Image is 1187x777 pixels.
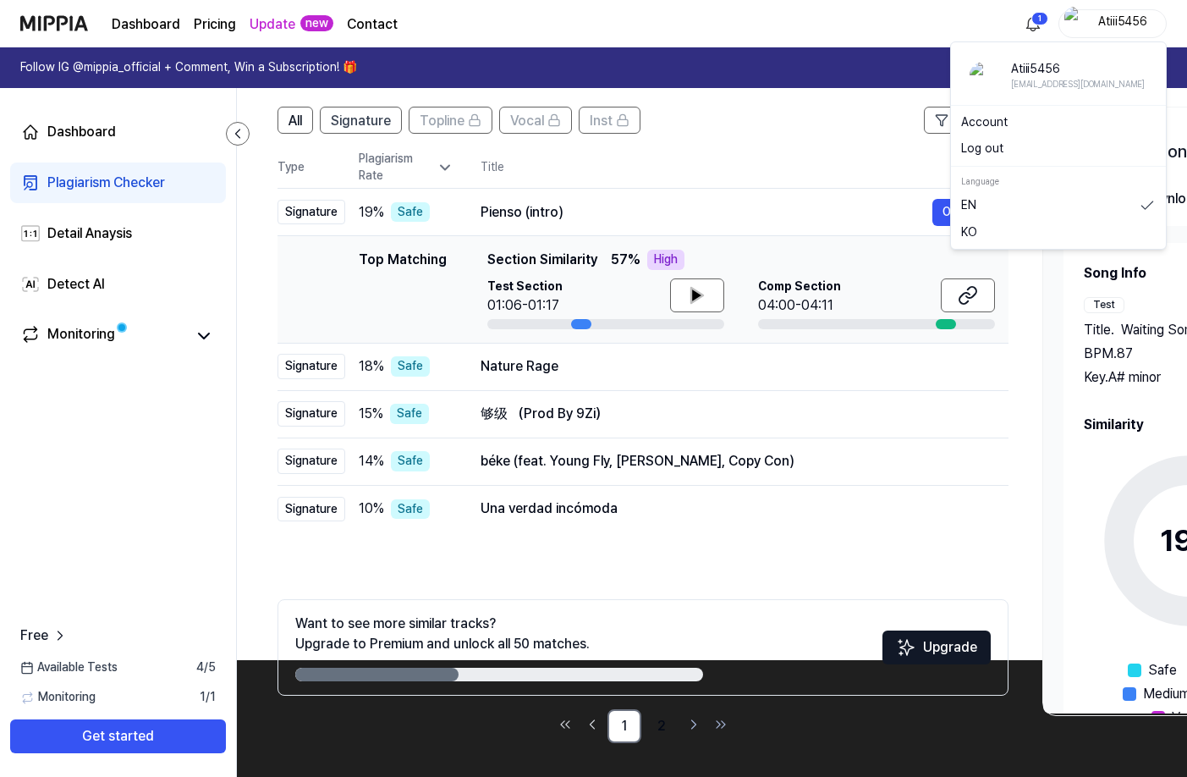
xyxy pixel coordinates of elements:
[278,200,345,225] div: Signature
[961,197,1156,214] a: EN
[320,107,402,134] button: Signature
[391,451,430,471] div: Safe
[278,401,345,427] div: Signature
[359,404,383,424] span: 15 %
[295,614,590,654] div: Want to see more similar tracks? Upgrade to Premium and unlock all 50 matches.
[278,354,345,379] div: Signature
[289,111,302,131] span: All
[487,278,563,295] span: Test Section
[10,264,226,305] a: Detect AI
[481,499,981,519] div: Una verdad incómoda
[390,404,429,424] div: Safe
[950,41,1167,250] div: profileAtiii5456
[682,713,706,736] a: Go to next page
[1011,61,1145,78] div: Atiii5456
[481,356,981,377] div: Nature Rage
[487,250,597,270] span: Section Similarity
[481,147,1008,188] th: Title
[196,659,216,676] span: 4 / 5
[347,14,398,35] a: Contact
[10,213,226,254] a: Detail Anaysis
[278,709,1008,743] nav: pagination
[590,111,613,131] span: Inst
[47,274,105,295] div: Detect AI
[924,107,1008,134] button: Unread
[420,111,464,131] span: Topline
[359,451,384,471] span: 14 %
[47,324,115,348] div: Monitoring
[1148,660,1177,681] span: Safe
[47,122,116,142] div: Dashboard
[647,250,684,270] div: High
[47,223,132,244] div: Detail Anaysis
[10,719,226,753] button: Get started
[359,356,384,377] span: 18 %
[194,14,236,35] a: Pricing
[580,713,604,736] a: Go to previous page
[1090,14,1156,32] div: Atiii5456
[961,141,1156,157] button: Log out
[579,107,640,134] button: Inst
[300,15,333,32] div: new
[882,645,991,661] a: SparklesUpgrade
[1031,12,1048,25] div: 1
[278,107,313,134] button: All
[481,404,981,424] div: 够级 （Prod By 9Zi）
[359,202,384,223] span: 19 %
[47,173,165,193] div: Plagiarism Checker
[359,250,447,329] div: Top Matching
[20,59,357,76] h1: Follow IG @mippia_official + Comment, Win a Subscription! 🎁
[20,659,118,676] span: Available Tests
[1023,14,1043,34] img: 알림
[481,202,932,223] div: Pienso (intro)
[970,62,997,89] img: profile
[607,709,641,743] a: 1
[1058,9,1167,38] button: profileAtiii5456
[409,107,492,134] button: Topline
[645,709,679,743] a: 2
[20,625,48,646] span: Free
[20,625,69,646] a: Free
[359,499,384,519] span: 10 %
[20,324,185,348] a: Monitoring
[1084,297,1124,313] div: Test
[758,295,841,316] div: 04:00-04:11
[709,713,733,736] a: Go to last page
[359,151,453,184] div: Plagiarism Rate
[1084,320,1114,340] span: Title .
[391,202,430,223] div: Safe
[932,199,981,226] button: Open
[758,278,841,295] span: Comp Section
[961,224,1156,241] a: KO
[510,111,544,131] span: Vocal
[278,449,345,474] div: Signature
[331,111,391,131] span: Signature
[553,713,577,736] a: Go to first page
[961,114,1156,131] a: Account
[481,451,981,471] div: béke (feat. Young Fly, [PERSON_NAME], Copy Con)
[1019,10,1047,37] button: 알림1
[112,14,180,35] a: Dashboard
[487,295,563,316] div: 01:06-01:17
[278,147,345,189] th: Type
[1011,78,1145,90] div: [EMAIL_ADDRESS][DOMAIN_NAME]
[250,14,295,35] a: Update
[200,689,216,706] span: 1 / 1
[10,163,226,203] a: Plagiarism Checker
[278,497,345,522] div: Signature
[20,689,96,706] span: Monitoring
[882,631,991,664] button: Upgrade
[391,356,430,377] div: Safe
[611,250,640,270] span: 57 %
[10,112,226,152] a: Dashboard
[1064,7,1085,41] img: profile
[499,107,572,134] button: Vocal
[896,637,916,658] img: Sparkles
[391,499,430,520] div: Safe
